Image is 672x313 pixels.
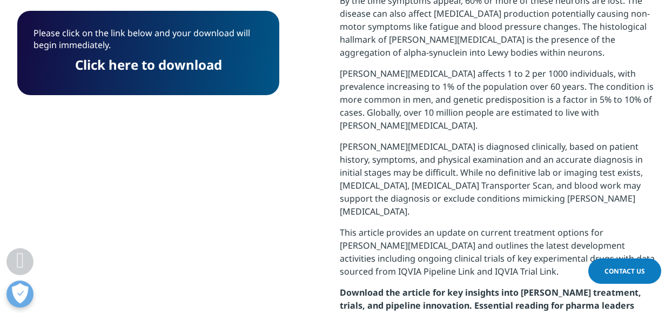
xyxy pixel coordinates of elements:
[340,67,655,140] p: [PERSON_NAME][MEDICAL_DATA] affects 1 to 2 per 1000 individuals, with prevalence increasing to 1%...
[33,27,263,59] p: Please click on the link below and your download will begin immediately.
[6,281,33,308] button: Open Preferences
[75,56,222,74] a: Click here to download
[340,226,655,286] p: This article provides an update on current treatment options for [PERSON_NAME][MEDICAL_DATA] and ...
[340,140,655,226] p: [PERSON_NAME][MEDICAL_DATA] is diagnosed clinically, based on patient history, symptoms, and phys...
[588,258,661,284] a: Contact Us
[604,267,645,276] span: Contact Us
